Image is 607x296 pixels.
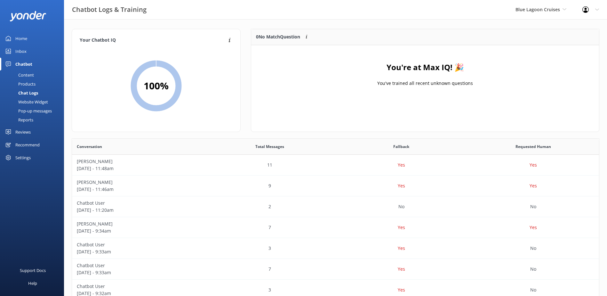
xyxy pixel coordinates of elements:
[530,203,536,210] p: No
[255,144,284,150] span: Total Messages
[77,220,199,227] p: [PERSON_NAME]
[4,70,64,79] a: Content
[28,277,37,290] div: Help
[15,138,40,151] div: Recommend
[530,266,536,273] p: No
[72,238,599,259] div: row
[530,245,536,252] p: No
[268,266,271,273] p: 7
[77,262,199,269] p: Chatbot User
[77,269,199,276] p: [DATE] - 9:33am
[398,224,405,231] p: Yes
[15,45,27,58] div: Inbox
[15,151,31,164] div: Settings
[15,126,31,138] div: Reviews
[72,259,599,280] div: row
[4,97,64,106] a: Website Widget
[144,78,169,94] h2: 100 %
[398,286,405,293] p: Yes
[393,144,409,150] span: Fallback
[72,155,599,176] div: row
[77,144,102,150] span: Conversation
[268,224,271,231] p: 7
[77,227,199,234] p: [DATE] - 9:34am
[77,158,199,165] p: [PERSON_NAME]
[4,79,36,88] div: Products
[268,245,271,252] p: 3
[77,248,199,255] p: [DATE] - 9:33am
[268,203,271,210] p: 2
[398,203,404,210] p: No
[77,186,199,193] p: [DATE] - 11:46am
[4,97,48,106] div: Website Widget
[398,182,405,189] p: Yes
[256,33,300,40] p: 0 No Match Question
[15,32,27,45] div: Home
[15,58,32,70] div: Chatbot
[72,196,599,217] div: row
[80,37,227,44] h4: Your Chatbot IQ
[268,286,271,293] p: 3
[77,241,199,248] p: Chatbot User
[4,106,64,115] a: Pop-up messages
[4,115,33,124] div: Reports
[10,11,46,21] img: yonder-white-logo.png
[398,266,405,273] p: Yes
[377,80,473,87] p: You've trained all recent unknown questions
[77,200,199,207] p: Chatbot User
[267,161,272,169] p: 11
[4,79,64,88] a: Products
[4,115,64,124] a: Reports
[387,61,464,73] h4: You're at Max IQ! 🎉
[4,106,52,115] div: Pop-up messages
[4,88,64,97] a: Chat Logs
[72,4,147,15] h3: Chatbot Logs & Training
[20,264,46,277] div: Support Docs
[77,165,199,172] p: [DATE] - 11:48am
[398,245,405,252] p: Yes
[515,144,551,150] span: Requested Human
[77,283,199,290] p: Chatbot User
[530,286,536,293] p: No
[530,182,537,189] p: Yes
[77,207,199,214] p: [DATE] - 11:20am
[515,6,560,12] span: Blue Lagoon Cruises
[268,182,271,189] p: 9
[530,161,537,169] p: Yes
[530,224,537,231] p: Yes
[4,70,34,79] div: Content
[72,176,599,196] div: row
[77,179,199,186] p: [PERSON_NAME]
[398,161,405,169] p: Yes
[4,88,38,97] div: Chat Logs
[251,45,599,109] div: grid
[72,217,599,238] div: row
